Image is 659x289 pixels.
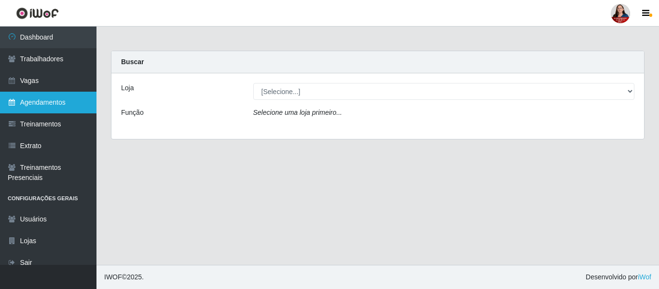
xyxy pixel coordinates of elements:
a: iWof [638,273,651,281]
span: Desenvolvido por [586,272,651,282]
label: Função [121,108,144,118]
strong: Buscar [121,58,144,66]
span: © 2025 . [104,272,144,282]
span: IWOF [104,273,122,281]
i: Selecione uma loja primeiro... [253,109,342,116]
img: CoreUI Logo [16,7,59,19]
label: Loja [121,83,134,93]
